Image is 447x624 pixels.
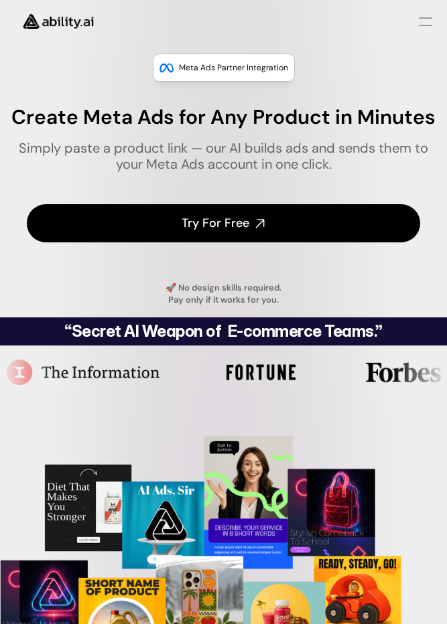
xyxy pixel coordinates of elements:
[27,204,420,242] a: Try For Free
[11,140,436,172] h1: Simply paste a product link — our AI builds ads and sends them to your Meta Ads account in one cl...
[95,282,353,306] h4: 🚀 No design skills required. Pay only if it works for you.
[13,323,434,339] h2: “Secret AI Weapon of E-commerce Teams.”
[182,215,249,232] h4: Try For Free
[11,105,436,129] h1: Create Meta Ads for Any Product in Minutes
[179,61,288,74] p: Meta Ads Partner Integration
